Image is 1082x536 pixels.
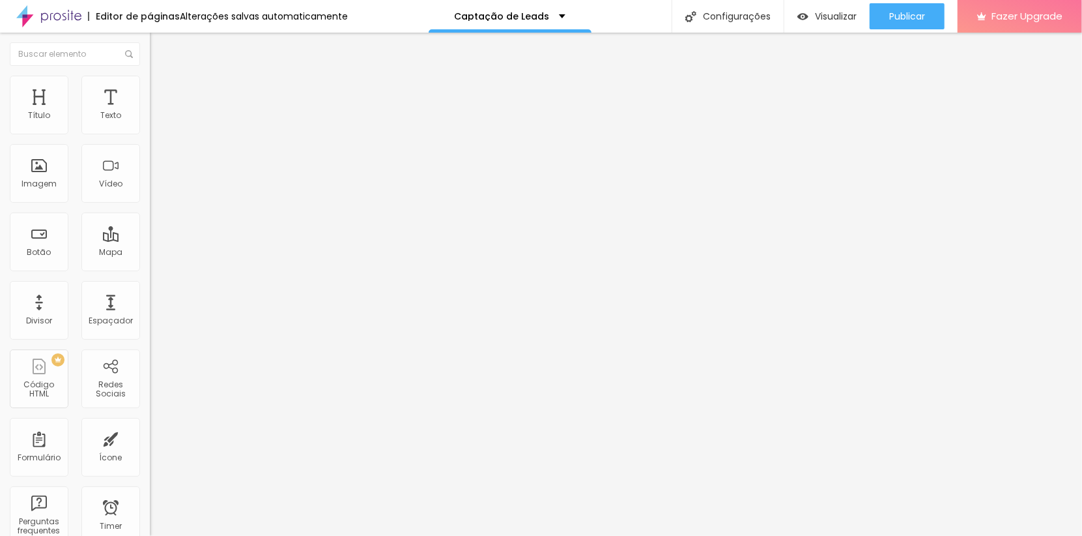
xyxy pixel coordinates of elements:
[10,42,140,66] input: Buscar elemento
[889,11,925,22] span: Publicar
[991,10,1062,22] span: Fazer Upgrade
[99,248,122,257] div: Mapa
[685,11,696,22] img: Icone
[150,33,1082,536] iframe: Editor
[180,12,348,21] div: Alterações salvas automaticamente
[28,111,50,120] div: Título
[100,453,122,462] div: Ícone
[18,453,61,462] div: Formulário
[125,50,133,58] img: Icone
[13,380,64,399] div: Código HTML
[13,517,64,536] div: Perguntas frequentes
[100,111,121,120] div: Texto
[100,522,122,531] div: Timer
[88,12,180,21] div: Editor de páginas
[85,380,136,399] div: Redes Sociais
[99,179,122,188] div: Vídeo
[784,3,870,29] button: Visualizar
[89,316,133,325] div: Espaçador
[870,3,945,29] button: Publicar
[26,316,52,325] div: Divisor
[27,248,51,257] div: Botão
[815,11,857,22] span: Visualizar
[454,12,549,21] p: Captação de Leads
[797,11,808,22] img: view-1.svg
[21,179,57,188] div: Imagem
